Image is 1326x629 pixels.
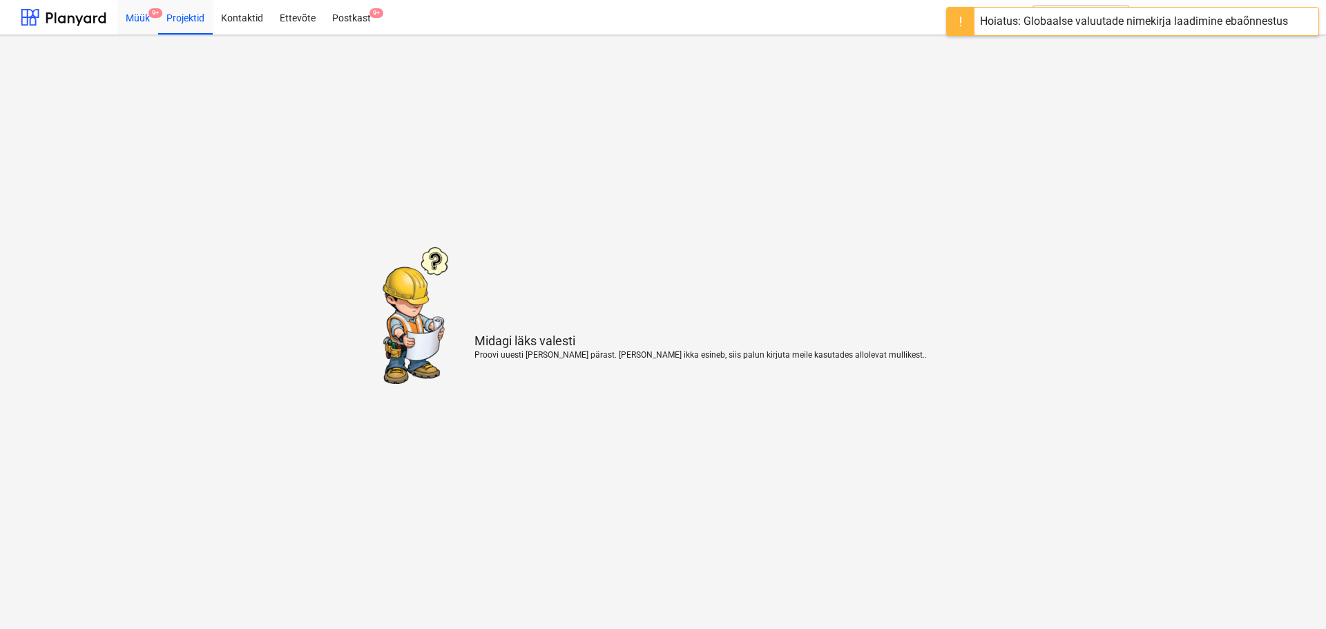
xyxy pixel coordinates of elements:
div: Hoiatus: Globaalse valuutade nimekirja laadimine ebaõnnestus [980,13,1288,30]
img: Error message [377,246,452,384]
span: 9+ [148,8,162,18]
p: Midagi läks valesti [474,333,927,349]
span: 9+ [369,8,383,18]
p: Proovi uuesti [PERSON_NAME] pärast. [PERSON_NAME] ikka esineb, siis palun kirjuta meile kasutades... [474,349,927,361]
